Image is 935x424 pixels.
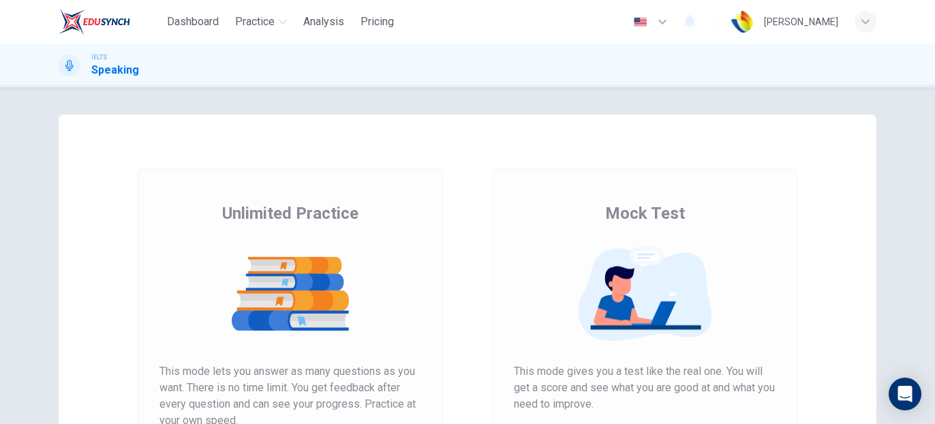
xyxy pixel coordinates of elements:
[355,10,399,34] button: Pricing
[91,62,139,78] h1: Speaking
[303,14,344,30] span: Analysis
[167,14,219,30] span: Dashboard
[731,11,753,33] img: Profile picture
[605,202,685,224] span: Mock Test
[222,202,358,224] span: Unlimited Practice
[361,14,394,30] span: Pricing
[632,17,649,27] img: en
[59,8,162,35] a: EduSynch logo
[764,14,838,30] div: [PERSON_NAME]
[514,363,776,412] span: This mode gives you a test like the real one. You will get a score and see what you are good at a...
[230,10,292,34] button: Practice
[889,378,921,410] div: Open Intercom Messenger
[298,10,350,34] button: Analysis
[91,52,107,62] span: IELTS
[162,10,224,34] button: Dashboard
[59,8,130,35] img: EduSynch logo
[235,14,275,30] span: Practice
